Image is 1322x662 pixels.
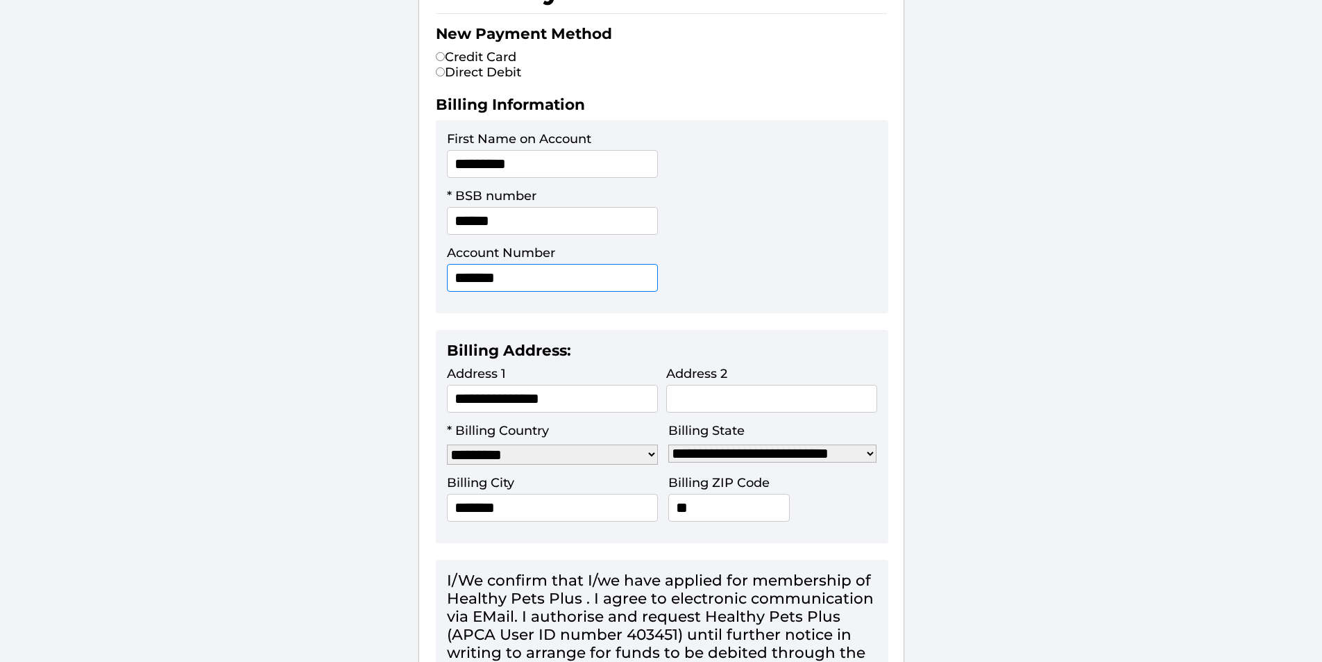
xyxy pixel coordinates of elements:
[668,423,745,438] label: Billing State
[436,49,516,65] label: Credit Card
[447,131,591,147] label: First Name on Account
[447,475,514,490] label: Billing City
[436,65,521,80] label: Direct Debit
[436,67,445,76] input: Direct Debit
[447,341,877,366] h2: Billing Address:
[447,423,549,438] label: * Billing Country
[447,188,536,204] label: * BSB number
[666,366,727,381] label: Address 2
[436,95,887,120] h2: Billing Information
[447,366,506,381] label: Address 1
[668,475,770,490] label: Billing ZIP Code
[436,24,887,49] h2: New Payment Method
[436,52,445,61] input: Credit Card
[447,245,555,260] label: Account Number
